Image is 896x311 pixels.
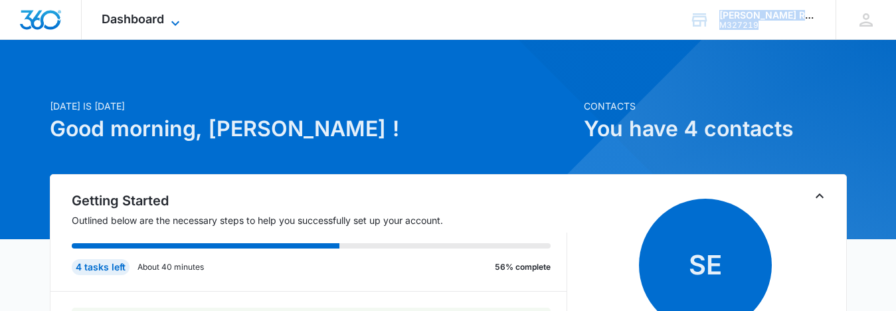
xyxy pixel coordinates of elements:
h1: Good morning, [PERSON_NAME] ! [50,113,576,145]
h2: Getting Started [72,191,567,211]
p: About 40 minutes [137,261,204,273]
p: Outlined below are the necessary steps to help you successfully set up your account. [72,213,567,227]
div: account id [719,21,816,30]
div: 4 tasks left [72,259,130,275]
button: Toggle Collapse [812,188,828,204]
p: Contacts [584,99,847,113]
span: Dashboard [102,12,164,26]
h1: You have 4 contacts [584,113,847,145]
p: [DATE] is [DATE] [50,99,576,113]
div: account name [719,10,816,21]
p: 56% complete [495,261,551,273]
